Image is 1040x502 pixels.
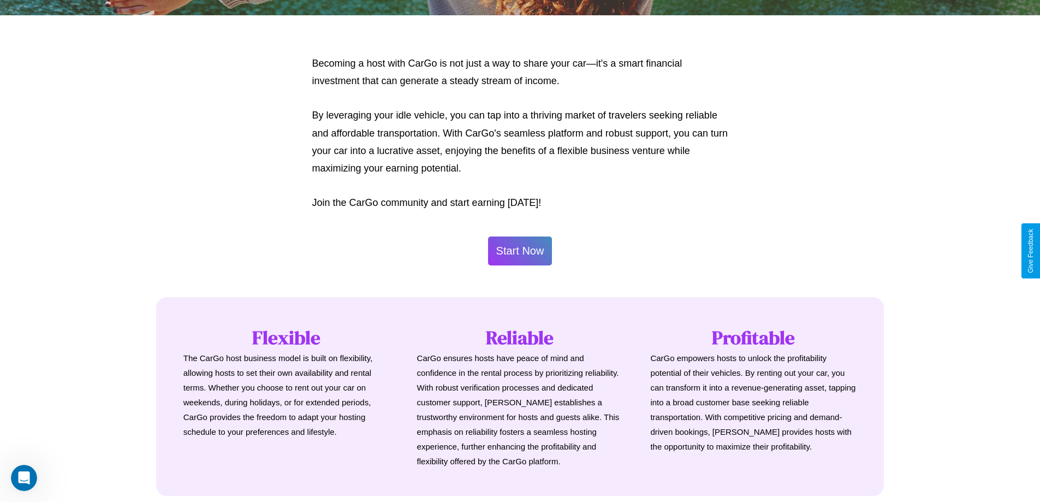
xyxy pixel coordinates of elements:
p: CarGo empowers hosts to unlock the profitability potential of their vehicles. By renting out your... [650,351,857,454]
h1: Profitable [650,324,857,351]
p: Join the CarGo community and start earning [DATE]! [312,194,728,211]
div: Give Feedback [1027,229,1035,273]
p: The CarGo host business model is built on flexibility, allowing hosts to set their own availabili... [183,351,390,439]
iframe: Intercom live chat [11,465,37,491]
p: By leveraging your idle vehicle, you can tap into a thriving market of travelers seeking reliable... [312,107,728,178]
h1: Reliable [417,324,623,351]
p: Becoming a host with CarGo is not just a way to share your car—it's a smart financial investment ... [312,55,728,90]
p: CarGo ensures hosts have peace of mind and confidence in the rental process by prioritizing relia... [417,351,623,469]
button: Start Now [488,237,552,265]
h1: Flexible [183,324,390,351]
